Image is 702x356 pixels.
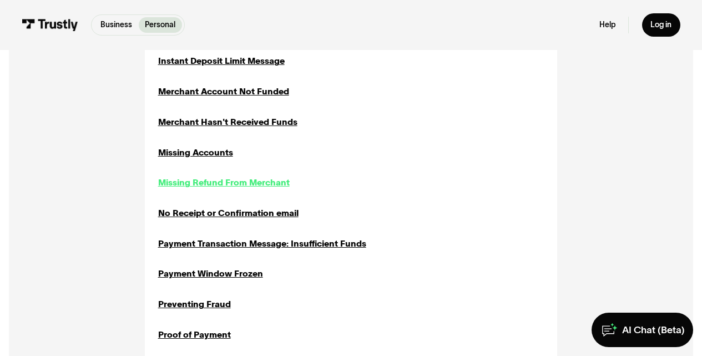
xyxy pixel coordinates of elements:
div: Log in [650,20,671,30]
p: Business [100,19,132,31]
a: Proof of Payment [158,328,231,341]
a: Payment Transaction Message: Insufficient Funds [158,237,366,250]
a: No Receipt or Confirmation email [158,207,299,219]
a: Merchant Account Not Funded [158,85,289,98]
p: Personal [145,19,175,31]
div: AI Chat (Beta) [622,324,685,337]
a: Merchant Hasn't Received Funds [158,116,297,128]
a: Personal [139,17,182,33]
img: Trustly Logo [22,19,78,31]
a: Help [599,20,615,30]
a: Preventing Fraud [158,298,231,310]
a: Payment Window Frozen [158,267,263,280]
a: Log in [642,13,680,36]
a: Instant Deposit Limit Message [158,54,285,67]
a: Missing Refund From Merchant [158,176,290,189]
a: Business [94,17,138,33]
a: AI Chat (Beta) [592,313,693,348]
a: Missing Accounts [158,146,233,159]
